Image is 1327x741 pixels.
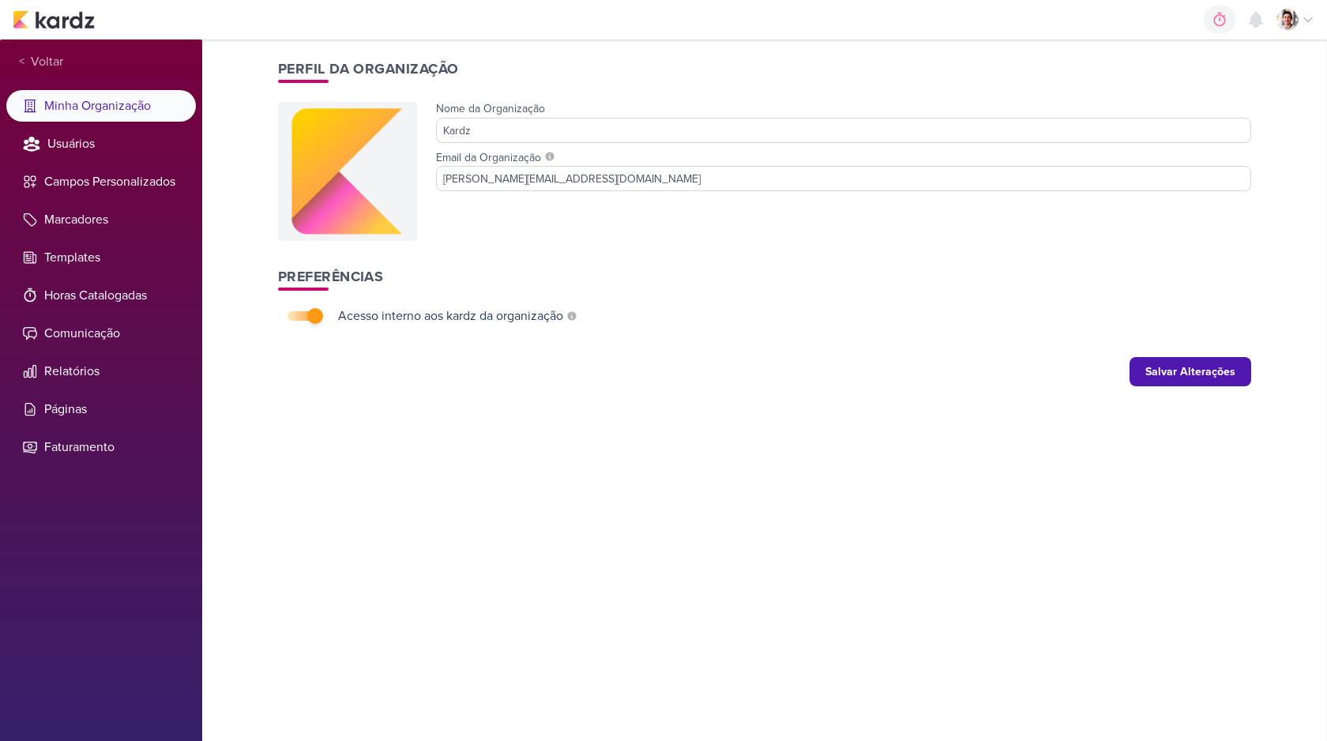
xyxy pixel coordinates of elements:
[6,431,196,463] li: Faturamento
[6,90,196,122] li: Minha Organização
[278,58,1251,80] h1: Perfil da Organização
[6,242,196,273] li: Templates
[6,204,196,235] li: Marcadores
[6,318,196,349] li: Comunicação
[6,166,196,197] li: Campos Personalizados
[6,355,196,387] li: Relatórios
[436,102,545,115] label: Nome da Organização
[1130,357,1251,386] button: Salvar Alterações
[24,52,63,71] span: Voltar
[338,307,563,325] div: Acesso interno aos kardz da organização
[13,10,95,29] img: kardz.app
[19,53,24,71] span: <
[1276,9,1299,31] img: Lucas Pessoa
[6,280,196,311] li: Horas Catalogadas
[436,149,1251,166] label: Email da Organização
[6,393,196,425] li: Páginas
[278,266,1251,288] h1: Preferências
[6,128,196,160] li: Usuários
